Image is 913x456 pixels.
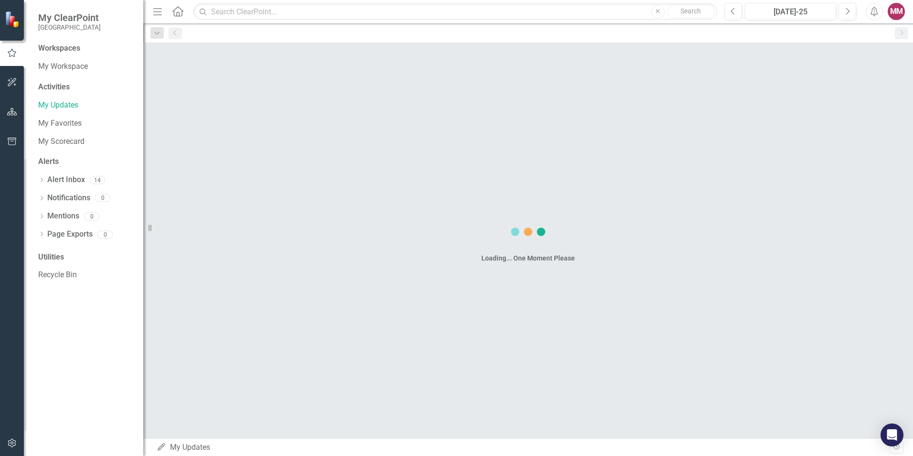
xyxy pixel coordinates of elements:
[881,423,903,446] div: Open Intercom Messenger
[38,156,134,167] div: Alerts
[481,253,575,263] div: Loading... One Moment Please
[47,193,90,204] a: Notifications
[38,118,134,129] a: My Favorites
[745,3,836,20] button: [DATE]-25
[84,212,99,220] div: 0
[47,174,85,185] a: Alert Inbox
[38,23,101,31] small: [GEOGRAPHIC_DATA]
[97,230,113,239] div: 0
[38,100,134,111] a: My Updates
[157,442,890,453] div: My Updates
[38,82,134,93] div: Activities
[38,61,134,72] a: My Workspace
[193,3,717,20] input: Search ClearPoint...
[748,6,833,18] div: [DATE]-25
[667,5,715,18] button: Search
[38,136,134,147] a: My Scorecard
[38,252,134,263] div: Utilities
[5,11,22,28] img: ClearPoint Strategy
[680,7,701,15] span: Search
[38,270,134,281] a: Recycle Bin
[47,211,79,222] a: Mentions
[38,12,101,23] span: My ClearPoint
[90,176,105,184] div: 14
[47,229,93,240] a: Page Exports
[38,43,80,54] div: Workspaces
[95,194,110,202] div: 0
[888,3,905,20] button: MM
